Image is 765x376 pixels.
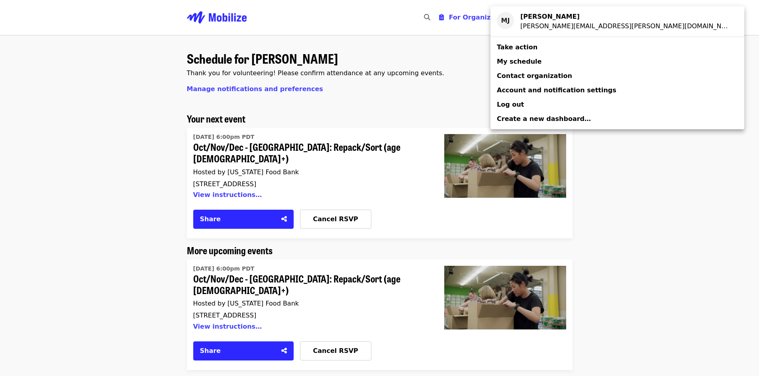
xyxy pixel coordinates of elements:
[490,40,744,55] a: Take action
[490,83,744,97] a: Account and notification settings
[520,12,732,21] div: Madalyn Jones
[497,12,514,29] div: MJ
[497,43,537,51] span: Take action
[497,115,591,123] span: Create a new dashboard…
[490,55,744,69] a: My schedule
[497,58,541,65] span: My schedule
[520,13,580,20] strong: [PERSON_NAME]
[490,112,744,126] a: Create a new dashboard…
[497,86,616,94] span: Account and notification settings
[490,69,744,83] a: Contact organization
[497,101,524,108] span: Log out
[520,21,732,31] div: madalyn.jones@tutanota.com
[490,10,744,33] a: MJ[PERSON_NAME][PERSON_NAME][EMAIL_ADDRESS][PERSON_NAME][DOMAIN_NAME]
[497,72,572,80] span: Contact organization
[490,97,744,112] a: Log out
